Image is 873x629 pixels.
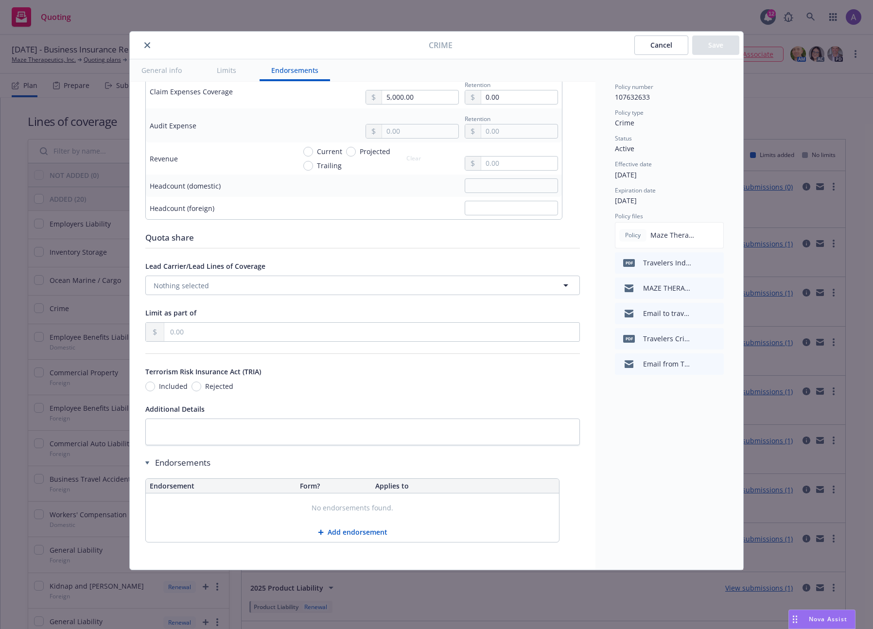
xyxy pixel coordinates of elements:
button: preview file [711,308,720,319]
span: Projected [360,146,390,157]
div: Email to travelers with Crime Bind Order.msg [643,308,692,318]
span: Current [317,146,342,157]
input: Projected [346,147,356,157]
span: Retention [465,81,490,89]
span: Policy type [615,108,644,117]
span: Crime [429,39,453,51]
th: Form? [296,479,371,493]
input: 0.00 [481,157,558,170]
span: Limit as part of [145,308,196,317]
span: Nova Assist [809,615,847,623]
span: Maze Therapeutics, Inc. - 24-25 Crime - Travelers - Policy.pdf [650,230,695,240]
button: preview file [711,229,719,241]
span: Policy number [615,83,653,91]
span: Expiration date [615,186,656,194]
span: Lead Carrier/Lead Lines of Coverage [145,262,265,271]
input: 0.00 [164,323,579,341]
div: Revenue [150,154,178,164]
input: 0.00 [382,124,458,138]
input: 0.00 [382,90,458,104]
input: Rejected [192,382,201,391]
div: Headcount (foreign) [150,203,214,213]
div: Travelers Indemnity Company Crime [DATE] - [DATE] Loss Runs - Valued [DATE].pdf [643,258,692,268]
span: pdf [623,259,635,266]
span: Policy [623,231,643,240]
div: Claim Expenses Coverage [150,87,233,97]
span: Crime [615,118,634,127]
input: Trailing [303,161,313,171]
button: Cancel [634,35,688,55]
div: MAZE THERAPEUTICS, INC - 107632633 - Policy & Premium Evidence received from Travelers [643,283,692,293]
button: Add endorsement [146,523,559,542]
span: Terrorism Risk Insurance Act (TRIA) [145,367,261,376]
button: preview file [711,257,720,269]
button: Limits [205,59,248,81]
span: 107632633 [615,92,650,102]
div: Drag to move [789,610,801,629]
div: Headcount (domestic) [150,181,221,191]
span: [DATE] [615,196,637,205]
span: pdf [623,335,635,342]
span: Nothing selected [154,280,209,291]
span: Included [159,381,188,391]
span: [DATE] [615,170,637,179]
div: Email from Travelers with Crime Renewal Quote Attached.msg [643,359,692,369]
button: download file [696,358,703,370]
button: General info [130,59,193,81]
span: Policy files [615,212,643,220]
div: Quota share [145,231,580,244]
span: Rejected [205,381,233,391]
th: Applies to [371,479,559,493]
span: No endorsements found. [312,503,393,513]
button: Nova Assist [788,610,856,629]
span: Effective date [615,160,652,168]
span: Status [615,134,632,142]
button: close [141,39,153,51]
button: download file [696,333,703,345]
button: download file [696,308,703,319]
button: download file [696,257,703,269]
button: preview file [711,358,720,370]
th: Endorsement [146,479,296,493]
button: Endorsements [260,59,330,81]
span: Active [615,144,634,153]
input: Included [145,382,155,391]
div: Travelers Crime Renewal Quote.pdf [643,333,692,344]
span: Trailing [317,160,342,171]
span: Additional Details [145,404,205,414]
button: preview file [711,282,720,294]
div: Audit Expense [150,121,196,131]
button: download file [696,282,703,294]
button: Nothing selected [145,276,580,295]
button: download file [695,229,703,241]
span: Retention [465,115,490,123]
input: Current [303,147,313,157]
input: 0.00 [481,124,558,138]
button: preview file [711,333,720,345]
div: Endorsements [145,457,559,469]
input: 0.00 [481,90,558,104]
